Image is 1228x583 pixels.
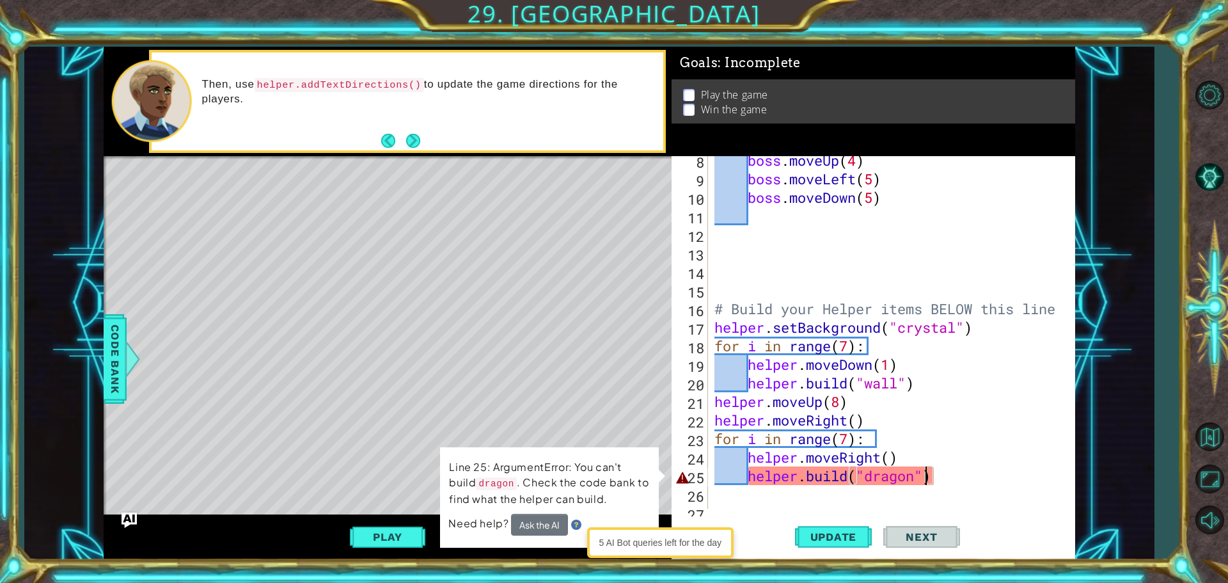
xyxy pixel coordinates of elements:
[255,78,424,92] code: helper.addTextDirections()
[674,153,708,172] div: 8
[795,516,872,557] button: Update
[1191,417,1228,459] a: Back to Map
[701,88,768,102] p: Play the game
[674,413,708,431] div: 22
[104,156,695,533] div: Level Map
[701,102,767,116] p: Win the game
[674,264,708,283] div: 14
[449,517,512,531] span: Need help?
[402,129,424,152] button: Next
[674,468,708,487] div: 25
[674,246,708,264] div: 13
[674,450,708,468] div: 24
[1191,461,1228,498] button: Maximize Browser
[449,458,650,508] p: Line 25: ArgumentError: You can't build . Check the code bank to find what the helper can build.
[674,524,708,543] div: 28
[105,320,125,398] span: Code Bank
[674,172,708,190] div: 9
[883,514,960,554] button: Next
[798,531,870,543] span: Update
[674,190,708,209] div: 10
[674,357,708,376] div: 19
[674,394,708,413] div: 21
[590,531,730,555] div: 5 AI Bot queries left for the day
[350,525,425,549] button: Play
[674,376,708,394] div: 20
[1191,158,1228,195] button: AI Hint
[512,514,569,536] button: Ask the AI
[122,513,137,528] button: Ask AI
[674,227,708,246] div: 12
[674,209,708,227] div: 11
[674,301,708,320] div: 16
[674,487,708,506] div: 26
[202,77,655,106] p: Then, use to update the game directions for the players.
[1191,76,1228,113] button: Level Options
[674,339,708,357] div: 18
[381,134,406,148] button: Back
[718,55,800,70] span: : Incomplete
[674,320,708,339] div: 17
[680,55,801,71] span: Goals
[1191,502,1228,539] button: Mute
[674,506,708,524] div: 27
[1191,419,1228,456] button: Back to Map
[674,283,708,301] div: 15
[893,527,950,540] span: Next
[572,519,582,529] img: Hint
[674,431,708,450] div: 23
[476,478,517,491] code: dragon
